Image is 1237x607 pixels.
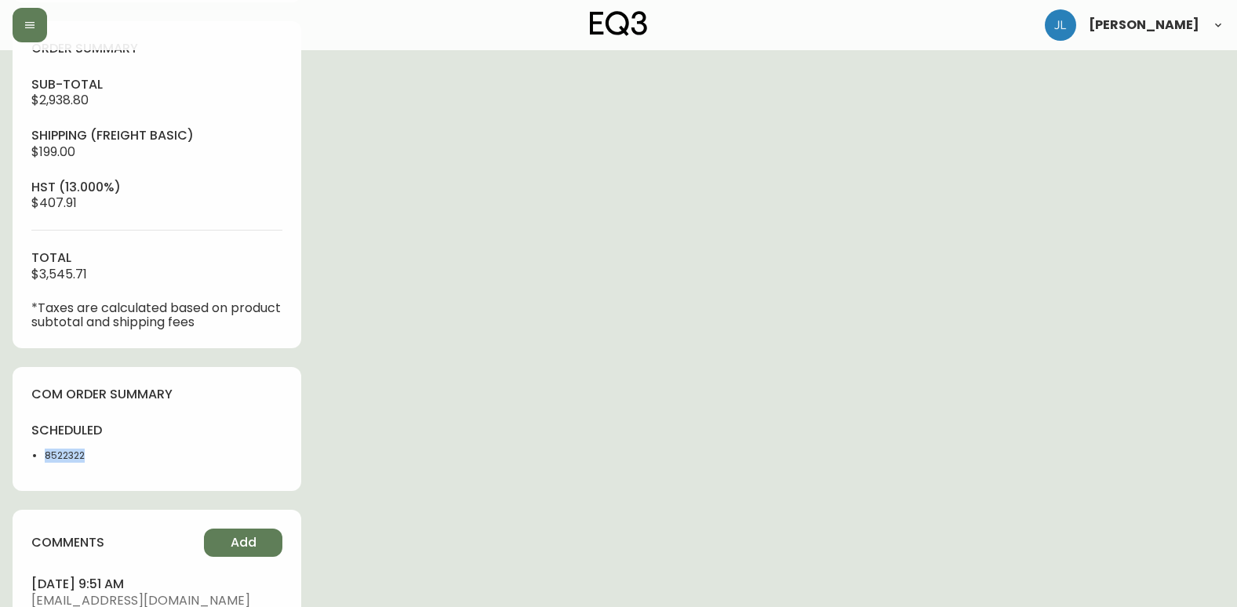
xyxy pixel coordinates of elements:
span: Add [231,534,256,551]
img: 1c9c23e2a847dab86f8017579b61559c [1045,9,1076,41]
h4: total [31,249,282,267]
span: $3,545.71 [31,265,87,283]
span: $199.00 [31,143,75,161]
span: $2,938.80 [31,91,89,109]
h4: scheduled [31,422,147,439]
li: 8522322 [45,449,147,463]
h4: sub-total [31,76,282,93]
h4: comments [31,534,104,551]
button: Add [204,529,282,557]
h4: hst (13.000%) [31,179,282,196]
h4: [DATE] 9:51 am [31,576,282,593]
img: logo [590,11,648,36]
h4: com order summary [31,386,282,403]
span: [PERSON_NAME] [1089,19,1199,31]
p: *Taxes are calculated based on product subtotal and shipping fees [31,301,282,329]
span: $407.91 [31,194,77,212]
h4: Shipping ( Freight Basic ) [31,127,282,144]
